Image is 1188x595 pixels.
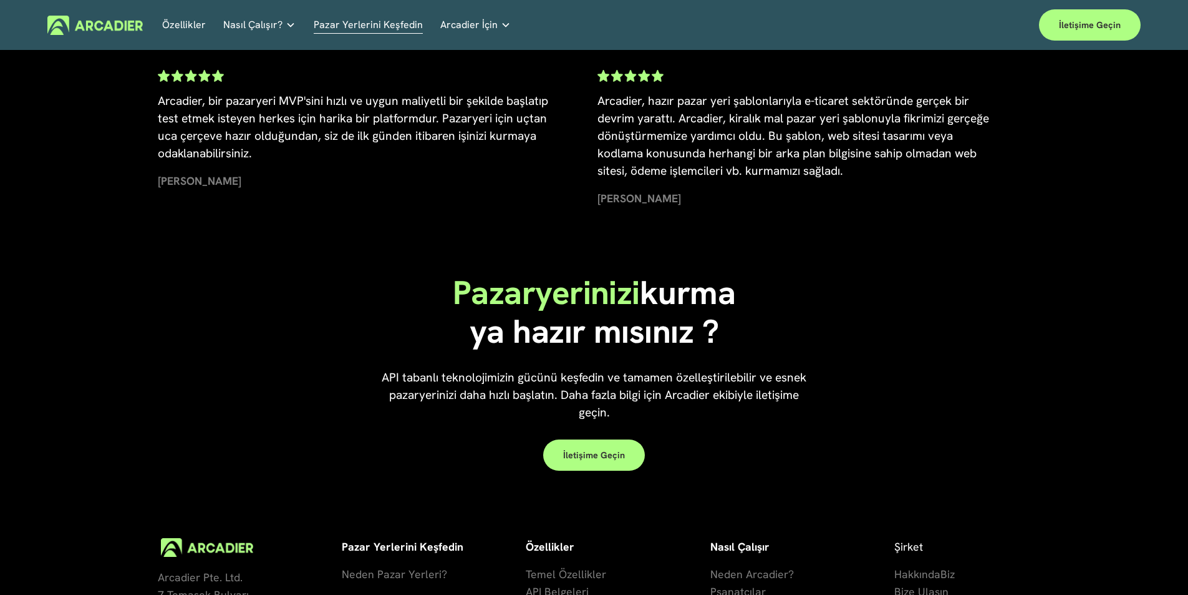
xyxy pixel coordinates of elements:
a: İletişime geçin [1039,9,1141,41]
font: Arcadier İçin [440,18,498,31]
font: Pazaryerinizi [453,271,640,314]
font: Pazar Yerlerini Keşfedin [314,18,423,31]
font: Özellikler [526,539,574,554]
font: Arcadier Pte. Ltd. [158,570,243,584]
font: Temel Özellikler [526,567,606,581]
font: Hakkında [894,567,940,581]
font: Pazar Yerlerini Keşfedin [342,539,463,554]
font: Arcadier, bir pazaryeri MVP'sini hızlı ve uygun maliyetli bir şekilde başlatıp test etmek isteyen... [158,93,551,161]
font: Nasıl Çalışır [710,539,770,554]
a: klasör açılır menüsü [440,16,511,35]
iframe: Chat Widget [1126,535,1188,595]
img: Arcadier [47,16,143,35]
font: API tabanlı teknolojimizin gücünü keşfedin ve tamamen özelleştirilebilir ve esnek pazaryerinizi d... [382,370,809,420]
div: Sohbet Aracı [1126,535,1188,595]
a: klasör açılır menüsü [223,16,296,35]
a: Neden Pazar Yerleri? [342,566,447,583]
a: Temel Özellikler [526,566,606,583]
font: Şirket [894,539,923,554]
font: Biz [940,567,955,581]
font: Nasıl Çalışır? [223,18,283,31]
font: kurmaya hazır mısınız ? [470,271,736,353]
a: Pazar Yerlerini Keşfedin [314,16,423,35]
a: Hakkında [894,566,940,583]
a: İletişime geçin [543,440,645,471]
font: Özellikler [162,18,206,31]
font: [PERSON_NAME] [158,174,241,188]
font: Neden Pazar Yerleri? [342,567,447,581]
font: İletişime geçin [1059,19,1121,31]
font: İletişime geçin [563,450,625,461]
font: [PERSON_NAME] [597,191,681,205]
a: Neden Arcadier? [710,566,794,583]
font: Arcadier, hazır pazar yeri şablonlarıyla e-ticaret sektöründe gerçek bir devrim yarattı. Arcadier... [597,93,992,179]
a: Özellikler [162,16,206,35]
font: Neden Arcadier? [710,567,794,581]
